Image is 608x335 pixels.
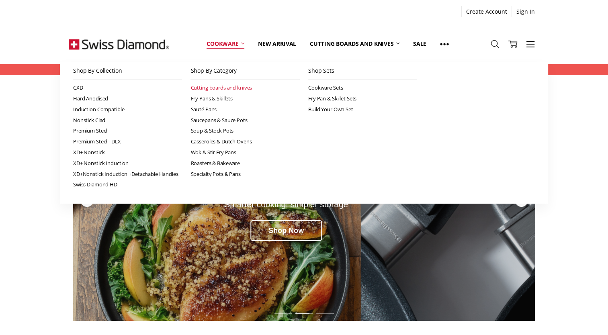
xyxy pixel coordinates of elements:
div: Slide 5 of 7 [314,308,335,319]
a: Shop By Category [190,62,300,80]
a: Sign In [512,6,539,17]
div: Next [514,193,528,208]
div: Slide 4 of 7 [293,308,314,319]
div: Shop Now [250,220,322,241]
div: Previous [80,193,94,208]
a: Shop Sets [308,62,418,80]
a: Cookware [200,26,251,62]
div: Slide 3 of 7 [272,308,293,319]
img: Free Shipping On Every Order [69,24,169,64]
a: Redirect to https://swissdiamond.com.au/cookware/shop-by-collection/xd-nonstick-induction-detacha... [73,80,535,321]
a: New arrival [251,26,303,62]
a: Create Account [462,6,512,17]
a: Cutting boards and knives [303,26,406,62]
div: Smarter cooking, simpler storage [116,200,457,209]
a: Sale [406,26,433,62]
a: Show All [433,26,456,62]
